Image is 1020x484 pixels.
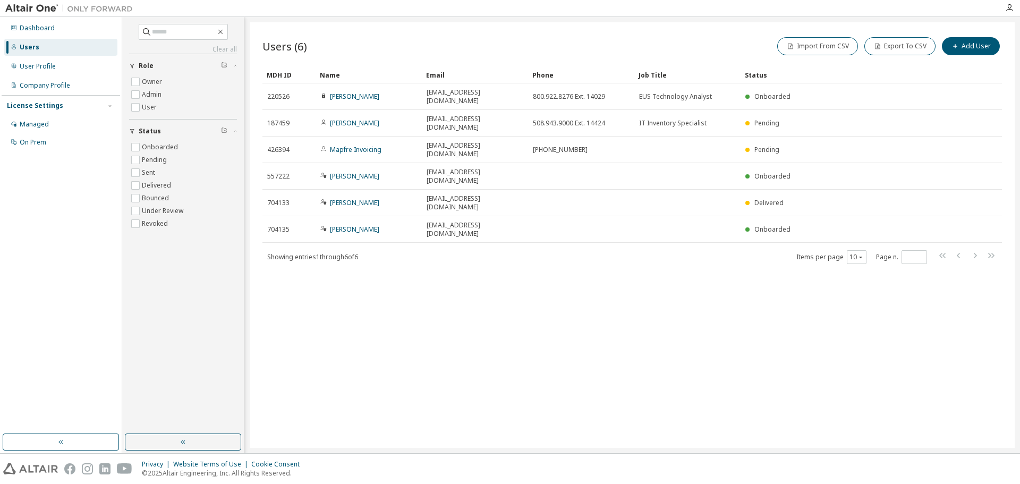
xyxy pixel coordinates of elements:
a: [PERSON_NAME] [330,172,379,181]
span: 800.922.8276 Ext. 14029 [533,92,605,101]
div: Job Title [639,66,736,83]
button: Import From CSV [777,37,858,55]
button: 10 [849,253,864,261]
a: [PERSON_NAME] [330,118,379,128]
span: 187459 [267,119,290,128]
div: Cookie Consent [251,460,306,469]
div: Phone [532,66,630,83]
span: Clear filter [221,62,227,70]
button: Status [129,120,237,143]
div: Managed [20,120,49,129]
a: [PERSON_NAME] [330,198,379,207]
div: Users [20,43,39,52]
span: [EMAIL_ADDRESS][DOMAIN_NAME] [427,115,523,132]
span: Users (6) [262,39,307,54]
div: Email [426,66,524,83]
label: Sent [142,166,157,179]
div: Status [745,66,947,83]
img: linkedin.svg [99,463,110,474]
a: Mapfre Invoicing [330,145,381,154]
button: Export To CSV [864,37,936,55]
img: youtube.svg [117,463,132,474]
a: [PERSON_NAME] [330,92,379,101]
span: [EMAIL_ADDRESS][DOMAIN_NAME] [427,88,523,105]
span: Onboarded [754,92,790,101]
label: Owner [142,75,164,88]
img: facebook.svg [64,463,75,474]
span: [EMAIL_ADDRESS][DOMAIN_NAME] [427,221,523,238]
span: Clear filter [221,127,227,135]
span: Pending [754,118,779,128]
label: Revoked [142,217,170,230]
span: [EMAIL_ADDRESS][DOMAIN_NAME] [427,168,523,185]
span: [EMAIL_ADDRESS][DOMAIN_NAME] [427,141,523,158]
span: Items per page [796,250,866,264]
div: User Profile [20,62,56,71]
label: Delivered [142,179,173,192]
span: 220526 [267,92,290,101]
div: License Settings [7,101,63,110]
div: Dashboard [20,24,55,32]
span: 508.943.9000 Ext. 14424 [533,119,605,128]
div: Privacy [142,460,173,469]
div: MDH ID [267,66,311,83]
img: altair_logo.svg [3,463,58,474]
img: Altair One [5,3,138,14]
img: instagram.svg [82,463,93,474]
a: [PERSON_NAME] [330,225,379,234]
span: [EMAIL_ADDRESS][DOMAIN_NAME] [427,194,523,211]
label: Admin [142,88,164,101]
div: Company Profile [20,81,70,90]
label: Onboarded [142,141,180,154]
label: Bounced [142,192,171,205]
button: Role [129,54,237,78]
span: Onboarded [754,172,790,181]
a: Clear all [129,45,237,54]
div: Website Terms of Use [173,460,251,469]
span: 557222 [267,172,290,181]
span: 704133 [267,199,290,207]
span: Onboarded [754,225,790,234]
p: © 2025 Altair Engineering, Inc. All Rights Reserved. [142,469,306,478]
span: Showing entries 1 through 6 of 6 [267,252,358,261]
div: On Prem [20,138,46,147]
span: IT Inventory Specialist [639,119,707,128]
label: Pending [142,154,169,166]
span: Role [139,62,154,70]
span: EUS Technology Analyst [639,92,712,101]
span: Page n. [876,250,927,264]
span: Status [139,127,161,135]
label: Under Review [142,205,185,217]
span: Pending [754,145,779,154]
span: 426394 [267,146,290,154]
span: [PHONE_NUMBER] [533,146,588,154]
span: Delivered [754,198,784,207]
div: Name [320,66,418,83]
label: User [142,101,159,114]
button: Add User [942,37,1000,55]
span: 704135 [267,225,290,234]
